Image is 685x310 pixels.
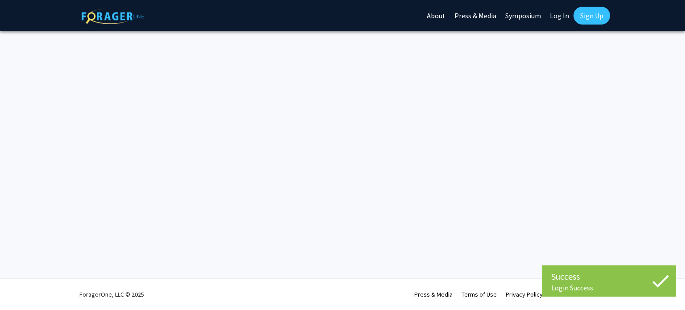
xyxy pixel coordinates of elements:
div: Login Success [551,283,667,292]
a: Privacy Policy [506,290,543,298]
div: ForagerOne, LLC © 2025 [79,279,144,310]
a: Sign Up [574,7,610,25]
a: Press & Media [414,290,453,298]
a: Terms of Use [462,290,497,298]
div: Success [551,270,667,283]
img: ForagerOne Logo [82,8,144,24]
